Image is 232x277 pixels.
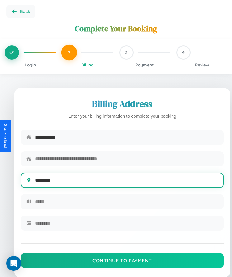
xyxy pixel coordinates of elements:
span: Payment [135,62,154,67]
span: 2 [68,49,70,56]
p: Enter your billing information to complete your booking [21,112,224,120]
button: Continue to Payment [21,253,224,268]
span: Review [195,62,209,67]
button: Go back [6,5,35,18]
div: Give Feedback [3,124,7,149]
span: Login [25,62,36,67]
div: Open Intercom Messenger [6,256,21,271]
span: Billing [81,62,94,67]
h1: Complete Your Booking [75,23,157,34]
h2: Billing Address [21,98,224,110]
span: 4 [182,50,185,55]
span: 3 [125,50,128,55]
